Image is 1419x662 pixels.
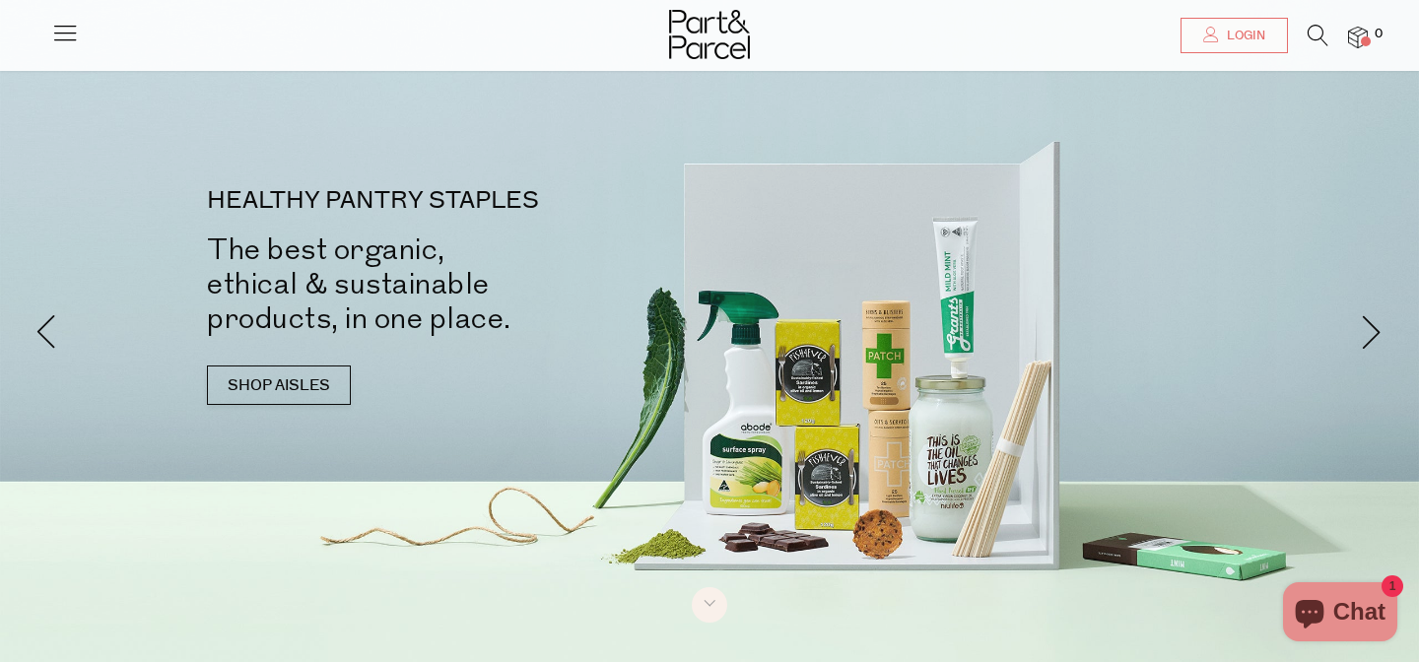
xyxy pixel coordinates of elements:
a: 0 [1348,27,1368,47]
span: Login [1222,28,1265,44]
span: 0 [1370,26,1387,43]
inbox-online-store-chat: Shopify online store chat [1277,582,1403,646]
h2: The best organic, ethical & sustainable products, in one place. [207,232,739,336]
p: HEALTHY PANTRY STAPLES [207,189,739,213]
img: Part&Parcel [669,10,750,59]
a: Login [1181,18,1288,53]
a: SHOP AISLES [207,365,351,405]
